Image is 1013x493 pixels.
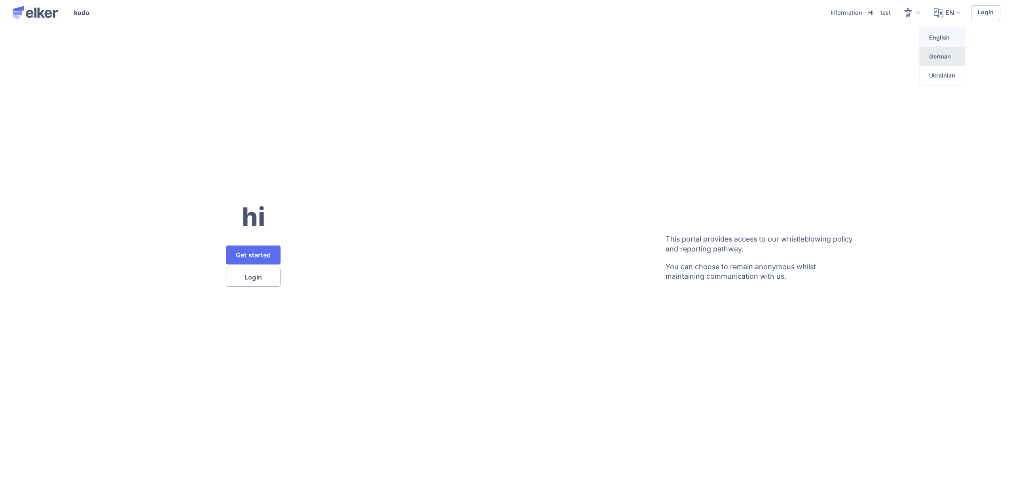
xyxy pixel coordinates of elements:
button: Get started [226,246,281,264]
div: Ukrainian [920,66,965,85]
button: Login [226,268,281,287]
span: Login [978,9,994,15]
a: Information [831,9,862,16]
div: English [920,28,965,47]
a: Hi [868,9,874,16]
div: German [920,47,965,66]
span: EN [945,8,954,17]
span: kodo [74,8,89,17]
a: test [880,9,891,16]
span: Login [245,274,262,280]
img: Elker [13,6,58,19]
h2: hi [242,206,265,227]
p: You can choose to remain anonymous whilst maintaining communication with us. [666,262,854,282]
span: Get started [236,252,271,258]
button: Login [971,5,1000,20]
p: This portal provides access to our whistleblowing policy and reporting pathway. [666,234,854,254]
